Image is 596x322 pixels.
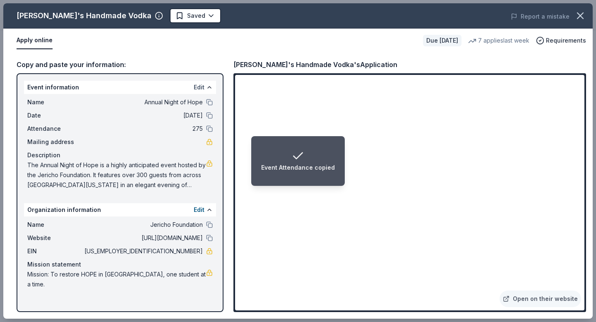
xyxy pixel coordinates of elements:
div: Organization information [24,203,216,216]
span: Saved [187,11,205,21]
span: [DATE] [83,111,203,120]
span: 275 [83,124,203,134]
span: The Annual Night of Hope is a highly anticipated event hosted by the Jericho Foundation. It featu... [27,160,206,190]
div: 7 applies last week [468,36,529,46]
span: Mission: To restore HOPE in [GEOGRAPHIC_DATA], one student at a time. [27,269,206,289]
span: Name [27,97,83,107]
span: Annual Night of Hope [83,97,203,107]
div: Event information [24,81,216,94]
div: Mission statement [27,260,213,269]
span: Attendance [27,124,83,134]
button: Edit [194,205,204,215]
button: Report a mistake [511,12,570,22]
span: [US_EMPLOYER_IDENTIFICATION_NUMBER] [83,246,203,256]
div: [PERSON_NAME]'s Handmade Vodka [17,9,151,22]
button: Apply online [17,32,53,49]
span: Jericho Foundation [83,220,203,230]
span: Name [27,220,83,230]
div: Event Attendance copied [261,163,335,173]
span: [URL][DOMAIN_NAME] [83,233,203,243]
span: Website [27,233,83,243]
span: Date [27,111,83,120]
div: [PERSON_NAME]'s Handmade Vodka's Application [233,59,397,70]
button: Requirements [536,36,586,46]
span: EIN [27,246,83,256]
button: Edit [194,82,204,92]
button: Saved [170,8,221,23]
a: Open on their website [500,291,581,307]
span: Mailing address [27,137,83,147]
span: Requirements [546,36,586,46]
div: Due [DATE] [423,35,461,46]
div: Copy and paste your information: [17,59,223,70]
iframe: To enrich screen reader interactions, please activate Accessibility in Grammarly extension settings [235,75,584,310]
div: Description [27,150,213,160]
